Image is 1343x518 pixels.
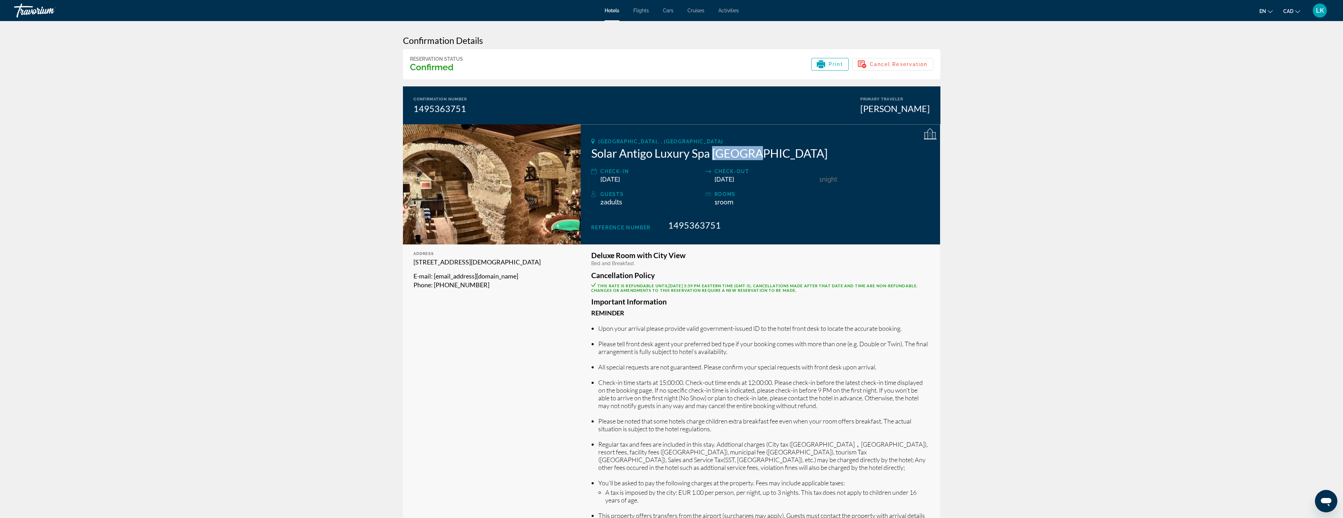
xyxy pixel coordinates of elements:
[718,8,739,13] a: Activities
[600,198,622,206] span: 2
[591,309,624,317] b: Reminder
[852,58,933,71] button: Cancel Reservation
[591,251,930,259] h3: Deluxe Room with City View
[598,363,930,371] li: All special requests are not guaranteed. Please confirm your special requests with front desk upo...
[669,283,751,288] span: [DATE] 5:59 PM Eastern Time (GMT-5)
[860,103,930,114] div: [PERSON_NAME]
[403,124,581,244] img: Solar Antigo Luxury Spa Coimbra
[591,271,930,279] h3: Cancellation Policy
[591,298,930,306] h3: Important Information
[715,176,734,183] span: [DATE]
[1259,8,1266,14] span: en
[431,281,489,289] span: : [PHONE_NUMBER]
[605,489,930,504] li: A tax is imposed by the city: EUR 1.00 per person, per night, up to 3 nights. This tax does not a...
[413,272,431,280] span: E-mail
[431,272,518,280] span: : [EMAIL_ADDRESS][DOMAIN_NAME]
[600,176,620,183] span: [DATE]
[715,190,816,198] div: rooms
[1259,6,1273,16] button: Change language
[687,8,704,13] a: Cruises
[591,283,918,293] span: This rate is refundable until . Cancellations made after that date and time are non-refundable. C...
[413,281,431,289] span: Phone
[598,379,930,409] li: Check-in time starts at 15:00:00. Check-out time ends at 12:00:00. Please check-in before the lat...
[717,198,734,206] span: Room
[413,97,467,101] div: Confirmation Number
[860,97,930,101] div: Primary Traveler
[668,220,721,230] span: 1495363751
[715,198,734,206] span: 1
[604,198,622,206] span: Adults
[811,58,849,71] button: Print
[14,1,84,20] a: Travorium
[633,8,649,13] a: Flights
[598,479,930,487] p: You'll be asked to pay the following charges at the property. Fees may include applicable taxes:
[715,167,816,176] div: Check-out
[663,8,673,13] a: Cars
[413,251,571,256] div: Address
[410,56,463,62] div: Reservation Status
[605,8,619,13] a: Hotels
[413,103,467,114] div: 1495363751
[1311,3,1329,18] button: User Menu
[822,176,837,183] span: Night
[598,417,930,433] li: Please be noted that some hotels charge children extra breakfast fee even when your room offers b...
[591,261,634,266] span: Bed and Breakfast
[413,258,571,267] p: [STREET_ADDRESS][DEMOGRAPHIC_DATA]
[410,62,463,72] h3: Confirmed
[598,440,930,471] li: Regular tax and fees are included in this stay. Addtional charges (City tax ([GEOGRAPHIC_DATA]，[G...
[600,190,702,198] div: Guests
[1316,7,1324,14] span: LK
[1283,6,1300,16] button: Change currency
[403,35,940,46] h3: Confirmation Details
[819,176,822,183] span: 1
[829,61,843,67] span: Print
[1283,8,1293,14] span: CAD
[598,139,723,144] span: [GEOGRAPHIC_DATA], , [GEOGRAPHIC_DATA]
[591,225,651,230] span: Reference Number
[598,340,930,355] li: Please tell front desk agent your preferred bed type if your booking comes with more than one (e....
[852,59,933,67] a: Cancel Reservation
[870,61,928,67] span: Cancel Reservation
[598,324,930,332] li: Upon your arrival please provide valid government-issued ID to the hotel front desk to locate the...
[600,167,702,176] div: Check-in
[591,146,930,160] h2: Solar Antigo Luxury Spa [GEOGRAPHIC_DATA]
[1315,490,1337,512] iframe: Button to launch messaging window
